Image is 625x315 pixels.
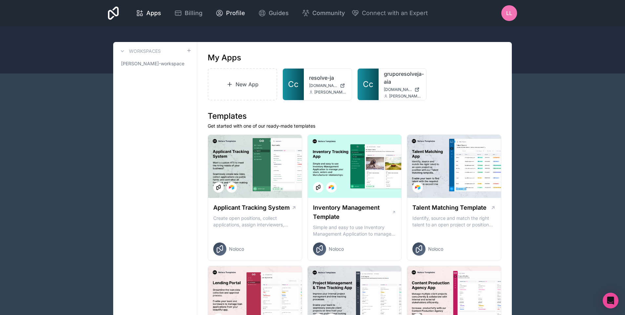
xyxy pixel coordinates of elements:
span: Connect with an Expert [362,9,428,18]
span: Billing [185,9,202,18]
span: [PERSON_NAME][EMAIL_ADDRESS][PERSON_NAME][DOMAIN_NAME] [314,90,346,95]
a: Cc [358,69,379,100]
h1: Talent Matching Template [412,203,487,212]
span: Noloco [428,246,443,252]
a: [DOMAIN_NAME] [309,83,346,88]
img: Airtable Logo [415,185,420,190]
a: Workspaces [118,47,161,55]
span: Noloco [329,246,344,252]
a: [PERSON_NAME]-workspace [118,58,192,70]
a: [DOMAIN_NAME] [384,87,421,92]
h3: Workspaces [129,48,161,54]
span: [PERSON_NAME]-workspace [121,60,184,67]
img: Airtable Logo [229,185,234,190]
span: [DOMAIN_NAME] [309,83,337,88]
p: Create open positions, collect applications, assign interviewers, centralise candidate feedback a... [213,215,297,228]
h1: My Apps [208,52,241,63]
img: Airtable Logo [329,185,334,190]
a: Community [297,6,350,20]
div: Open Intercom Messenger [603,293,618,308]
a: gruporesolveja-aia [384,70,421,86]
span: LL [506,9,512,17]
a: Billing [169,6,208,20]
span: Cc [288,79,299,90]
h1: Applicant Tracking System [213,203,290,212]
span: Noloco [229,246,244,252]
span: Cc [363,79,373,90]
span: Guides [269,9,289,18]
span: Apps [146,9,161,18]
span: Profile [226,9,245,18]
a: Guides [253,6,294,20]
p: Get started with one of our ready-made templates [208,123,501,129]
p: Simple and easy to use Inventory Management Application to manage your stock, orders and Manufact... [313,224,396,237]
h1: Inventory Management Template [313,203,392,221]
a: resolve-ja [309,74,346,82]
span: [PERSON_NAME][EMAIL_ADDRESS][PERSON_NAME][DOMAIN_NAME] [389,94,421,99]
a: Apps [131,6,166,20]
p: Identify, source and match the right talent to an open project or position with our Talent Matchi... [412,215,496,228]
button: Connect with an Expert [351,9,428,18]
h1: Templates [208,111,501,121]
span: Community [312,9,345,18]
a: New App [208,68,277,100]
a: Profile [210,6,250,20]
a: Cc [283,69,304,100]
span: [DOMAIN_NAME] [384,87,412,92]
